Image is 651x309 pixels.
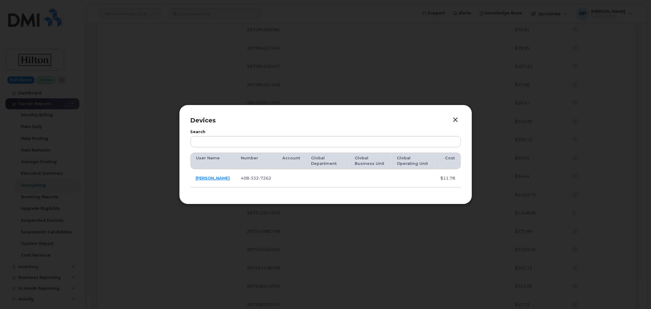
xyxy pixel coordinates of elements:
iframe: Messenger Launcher [624,282,646,304]
span: 7262 [259,176,272,180]
td: $11.78 [435,169,461,187]
p: Devices [190,116,461,125]
a: [PERSON_NAME] [196,176,230,180]
span: 408 [241,176,272,180]
th: Number [236,153,277,169]
th: Global Operating Unit [391,153,435,169]
th: Global Department [306,153,349,169]
th: Cost [435,153,461,169]
label: Search [190,130,461,134]
th: User Name [190,153,236,169]
th: Global Business Unit [349,153,391,169]
span: 332 [249,176,259,180]
th: Account [277,153,306,169]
